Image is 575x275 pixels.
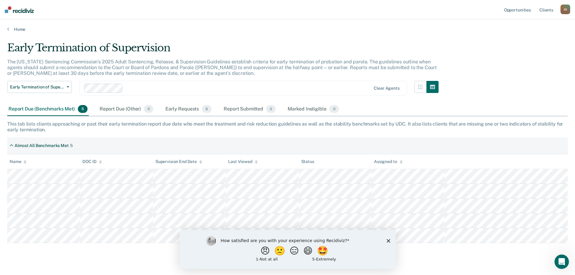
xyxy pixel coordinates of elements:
[10,159,27,164] div: Name
[7,59,437,76] p: The [US_STATE] Sentencing Commission’s 2025 Adult Sentencing, Release, & Supervision Guidelines e...
[180,230,396,269] iframe: Survey by Kim from Recidiviz
[266,105,276,113] span: 0
[78,105,88,113] span: 5
[155,159,202,164] div: Supervision End Date
[7,103,89,116] div: Report Due (Benchmarks Met)5
[7,42,439,59] div: Early Termination of Supervision
[202,105,212,113] span: 6
[554,254,569,269] iframe: Intercom live chat
[144,105,153,113] span: 0
[561,5,570,14] button: JN
[301,159,314,164] div: Status
[374,159,402,164] div: Assigned to
[98,103,155,116] div: Report Due (Other)0
[228,159,257,164] div: Last Viewed
[70,143,73,148] div: 5
[164,103,213,116] div: Early Requests6
[222,103,277,116] div: Report Submitted0
[10,85,64,90] span: Early Termination of Supervision
[82,159,102,164] div: DOC ID
[286,103,340,116] div: Marked Ineligible0
[374,86,399,91] div: Clear agents
[5,6,34,13] img: Recidiviz
[561,5,570,14] div: J N
[7,27,568,32] a: Home
[7,81,72,93] button: Early Termination of Supervision
[7,141,75,151] div: Almost All Benchmarks Met5
[329,105,339,113] span: 0
[14,143,69,148] div: Almost All Benchmarks Met
[7,121,568,133] div: This tab lists clients approaching or past their early termination report due date who meet the t...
